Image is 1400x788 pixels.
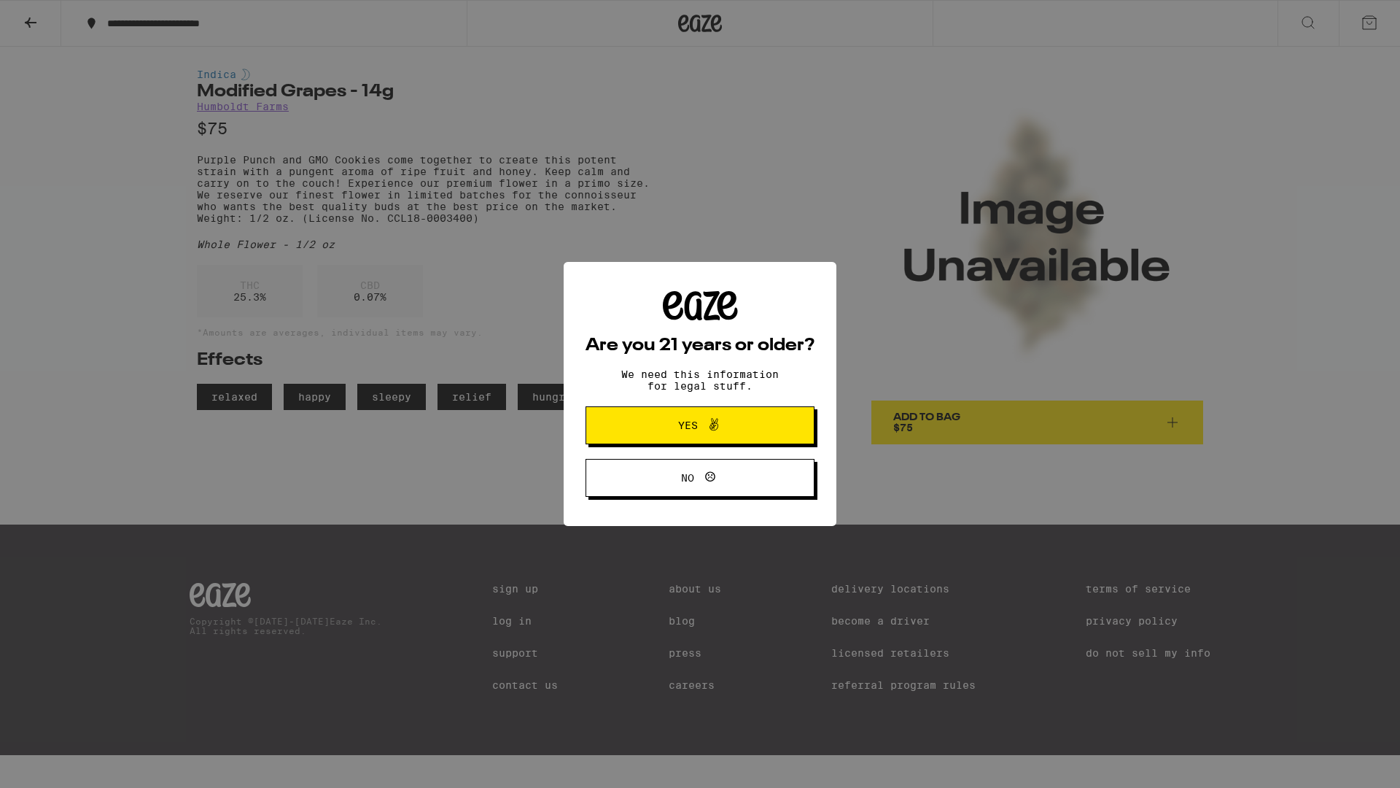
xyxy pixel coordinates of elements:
[586,459,814,497] button: No
[586,337,814,355] h2: Are you 21 years or older?
[681,473,694,483] span: No
[678,420,698,430] span: Yes
[609,368,791,392] p: We need this information for legal stuff.
[586,406,814,444] button: Yes
[1309,744,1385,781] iframe: Opens a widget where you can find more information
